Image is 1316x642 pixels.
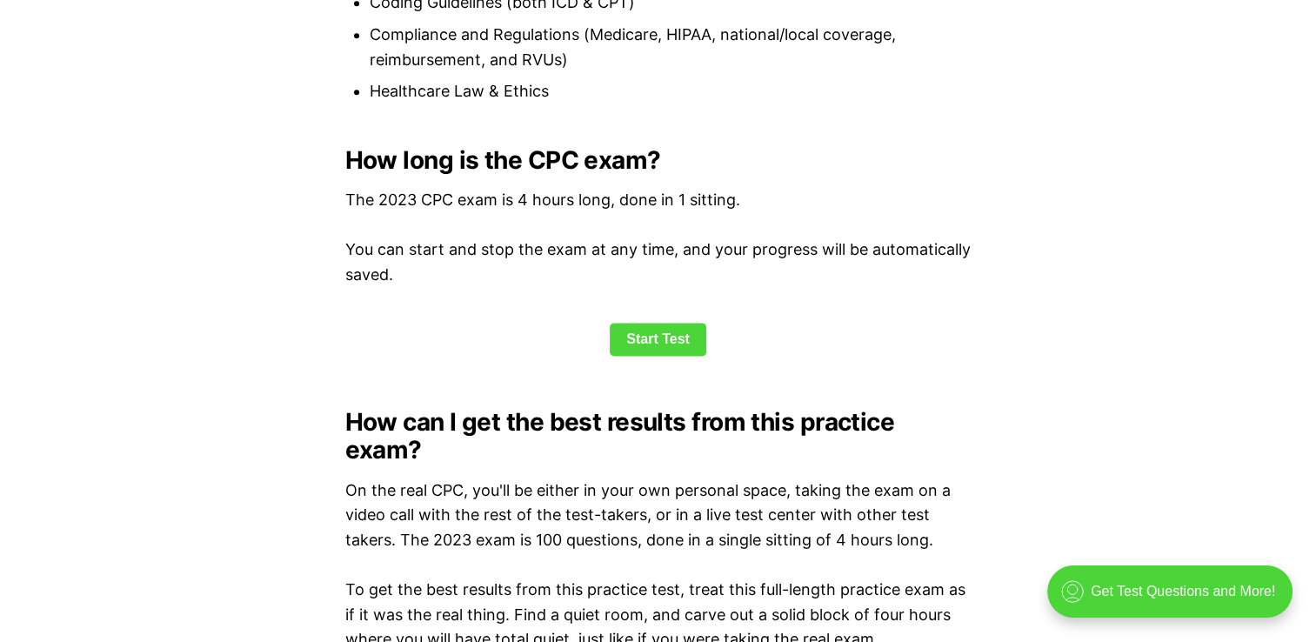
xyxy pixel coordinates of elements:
p: The 2023 CPC exam is 4 hours long, done in 1 sitting. [345,188,972,213]
h2: How can I get the best results from this practice exam? [345,408,972,464]
a: Start Test [610,323,706,356]
p: You can start and stop the exam at any time, and your progress will be automatically saved. [345,237,972,288]
h2: How long is the CPC exam? [345,146,972,174]
iframe: portal-trigger [1032,557,1316,642]
li: Healthcare Law & Ethics [370,79,972,104]
p: On the real CPC, you'll be either in your own personal space, taking the exam on a video call wit... [345,478,972,553]
li: Compliance and Regulations (Medicare, HIPAA, national/local coverage, reimbursement, and RVUs) [370,23,972,73]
